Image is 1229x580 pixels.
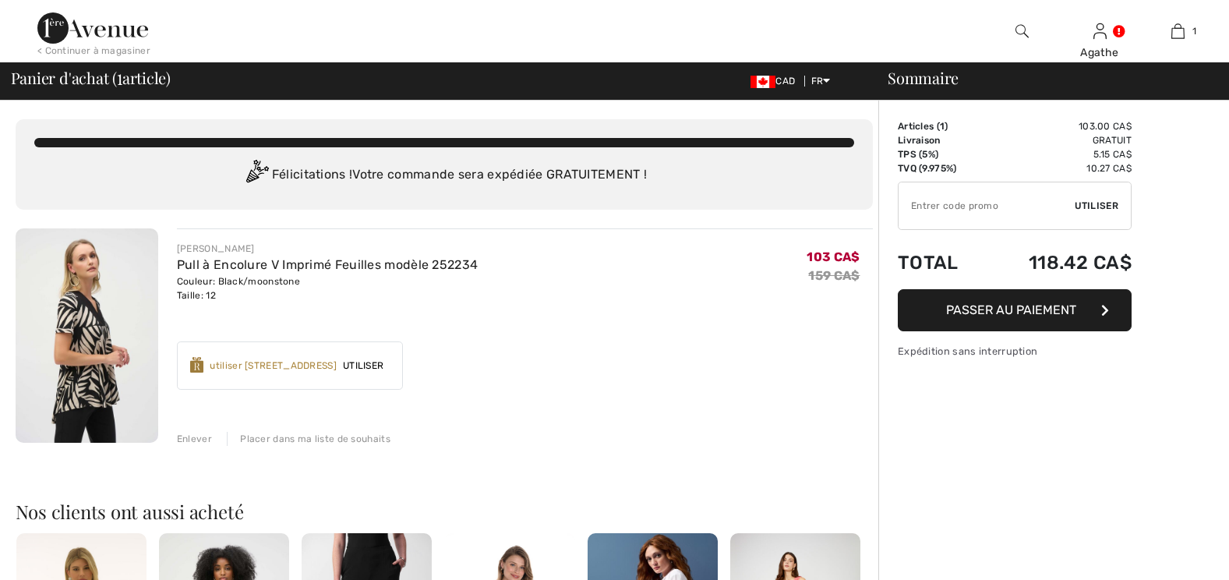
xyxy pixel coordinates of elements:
div: Sommaire [869,70,1220,86]
a: 1 [1139,22,1216,41]
h2: Nos clients ont aussi acheté [16,502,873,521]
td: Articles ( ) [898,119,984,133]
img: Pull à Encolure V Imprimé Feuilles modèle 252234 [16,228,158,443]
a: Se connecter [1093,23,1107,38]
s: 159 CA$ [808,268,860,283]
span: Panier d'achat ( article) [11,70,171,86]
a: Pull à Encolure V Imprimé Feuilles modèle 252234 [177,257,478,272]
td: 10.27 CA$ [984,161,1132,175]
span: Passer au paiement [946,302,1076,317]
img: Canadian Dollar [750,76,775,88]
input: Code promo [899,182,1075,229]
div: utiliser [STREET_ADDRESS] [210,359,337,373]
td: Total [898,236,984,289]
span: 1 [1192,24,1196,38]
img: 1ère Avenue [37,12,148,44]
div: Couleur: Black/moonstone Taille: 12 [177,274,478,302]
td: 5.15 CA$ [984,147,1132,161]
td: 118.42 CA$ [984,236,1132,289]
div: Expédition sans interruption [898,344,1132,359]
img: Mon panier [1171,22,1185,41]
span: CAD [750,76,801,87]
div: Enlever [177,432,212,446]
span: FR [811,76,831,87]
span: 1 [940,121,945,132]
span: 103 CA$ [807,249,860,264]
div: Agathe [1061,44,1138,61]
img: Congratulation2.svg [241,160,272,191]
td: 103.00 CA$ [984,119,1132,133]
td: Livraison [898,133,984,147]
span: Utiliser [337,359,390,373]
span: Utiliser [1075,199,1118,213]
button: Passer au paiement [898,289,1132,331]
td: TVQ (9.975%) [898,161,984,175]
span: 1 [117,66,122,87]
img: Reward-Logo.svg [190,357,204,373]
td: TPS (5%) [898,147,984,161]
img: recherche [1015,22,1029,41]
div: Placer dans ma liste de souhaits [227,432,390,446]
div: Félicitations ! Votre commande sera expédiée GRATUITEMENT ! [34,160,854,191]
img: Mes infos [1093,22,1107,41]
div: < Continuer à magasiner [37,44,150,58]
div: [PERSON_NAME] [177,242,478,256]
td: Gratuit [984,133,1132,147]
